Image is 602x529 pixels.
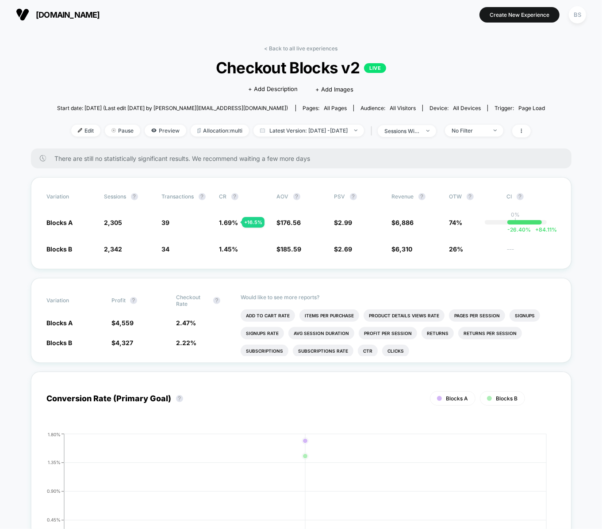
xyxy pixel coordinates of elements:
[316,86,354,93] span: + Add Images
[48,460,61,465] tspan: 1.35%
[518,105,545,111] span: Page Load
[191,125,249,137] span: Allocation: multi
[213,297,220,304] button: ?
[334,219,353,226] span: $
[449,193,498,200] span: OTW
[368,125,378,137] span: |
[507,193,556,200] span: CI
[48,431,61,437] tspan: 1.80%
[446,395,468,402] span: Blocks A
[507,247,556,253] span: ---
[47,219,73,226] span: Blocks A
[517,193,524,200] button: ?
[111,297,126,304] span: Profit
[507,226,531,233] span: -26.40 %
[334,245,353,253] span: $
[47,193,96,200] span: Variation
[47,245,73,253] span: Blocks B
[452,127,487,134] div: No Filter
[104,219,123,226] span: 2,305
[47,339,73,346] span: Blocks B
[176,395,183,402] button: ?
[105,125,140,137] span: Pause
[241,327,284,339] li: Signups Rate
[47,319,73,327] span: Blocks A
[277,245,302,253] span: $
[130,297,137,304] button: ?
[47,488,61,494] tspan: 0.90%
[458,327,522,339] li: Returns Per Session
[242,217,265,228] div: + 16.5 %
[162,193,194,200] span: Transactions
[510,309,540,322] li: Signups
[382,345,409,357] li: Clicks
[111,339,133,346] span: $
[359,327,417,339] li: Profit Per Session
[467,193,474,200] button: ?
[288,327,354,339] li: Avg Session Duration
[566,6,589,24] button: BS
[418,193,426,200] button: ?
[145,125,186,137] span: Preview
[449,245,464,253] span: 26%
[535,226,539,233] span: +
[496,395,518,402] span: Blocks B
[131,193,138,200] button: ?
[199,193,206,200] button: ?
[57,105,288,111] span: Start date: [DATE] (Last edit [DATE] by [PERSON_NAME][EMAIL_ADDRESS][DOMAIN_NAME])
[162,245,170,253] span: 34
[115,319,134,327] span: 4,559
[479,7,560,23] button: Create New Experience
[449,309,505,322] li: Pages Per Session
[176,294,209,307] span: Checkout Rate
[277,193,289,200] span: AOV
[16,8,29,21] img: Visually logo
[350,193,357,200] button: ?
[384,128,420,134] div: sessions with impression
[338,219,353,226] span: 2.99
[360,105,416,111] div: Audience:
[265,45,338,52] a: < Back to all live experiences
[47,294,96,307] span: Variation
[219,193,227,200] span: CR
[111,319,134,327] span: $
[13,8,103,22] button: [DOMAIN_NAME]
[569,6,586,23] div: BS
[338,245,353,253] span: 2.69
[494,129,497,131] img: end
[71,125,100,137] span: Edit
[162,219,170,226] span: 39
[392,219,414,226] span: $
[390,105,416,111] span: All Visitors
[293,193,300,200] button: ?
[354,129,357,131] img: end
[358,345,378,357] li: Ctr
[55,155,554,162] span: There are still no statistically significant results. We recommend waiting a few more days
[47,517,61,522] tspan: 0.45%
[396,219,414,226] span: 6,886
[111,128,116,133] img: end
[531,226,557,233] span: 84.11 %
[392,245,413,253] span: $
[241,309,295,322] li: Add To Cart Rate
[277,219,301,226] span: $
[219,219,238,226] span: 1.69 %
[422,327,454,339] li: Returns
[219,245,238,253] span: 1.45 %
[324,105,347,111] span: all pages
[176,339,196,346] span: 2.22 %
[426,130,429,132] img: end
[241,294,555,301] p: Would like to see more reports?
[197,128,201,133] img: rebalance
[253,125,364,137] span: Latest Version: [DATE] - [DATE]
[392,193,414,200] span: Revenue
[449,219,463,226] span: 74%
[115,339,133,346] span: 4,327
[36,10,100,19] span: [DOMAIN_NAME]
[453,105,481,111] span: all devices
[104,245,123,253] span: 2,342
[241,345,288,357] li: Subscriptions
[511,211,520,218] p: 0%
[303,105,347,111] div: Pages:
[231,193,238,200] button: ?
